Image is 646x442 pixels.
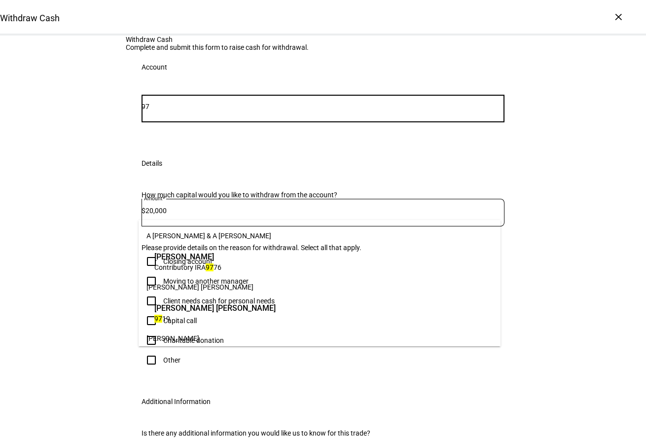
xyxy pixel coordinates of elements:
[154,315,170,323] span: 19
[206,263,221,271] span: 76
[126,43,520,51] div: Complete and submit this form to raise cash for withdrawal.
[142,429,504,437] div: Is there any additional information you would like us to know for this trade?
[206,263,214,271] mark: 97
[146,334,199,342] span: [PERSON_NAME]
[154,315,162,323] mark: 97
[154,302,276,314] span: [PERSON_NAME] [PERSON_NAME]
[142,63,167,71] div: Account
[154,251,221,262] span: [PERSON_NAME]
[142,159,162,167] div: Details
[142,207,145,215] span: $
[126,36,520,43] div: Withdraw Cash
[152,249,224,274] div: Ariel Luckey
[142,398,211,405] div: Additional Information
[146,232,271,240] span: A [PERSON_NAME] & A [PERSON_NAME]
[152,300,278,326] div: BENJAMIN SHATTUCK SARASON
[154,263,206,271] span: Contributory IRA
[144,195,165,201] mat-label: Amount*
[163,356,180,364] div: Other
[146,283,253,291] span: [PERSON_NAME] [PERSON_NAME]
[610,9,626,25] div: ×
[142,103,504,110] input: Number
[142,191,504,199] div: How much capital would you like to withdraw from the account?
